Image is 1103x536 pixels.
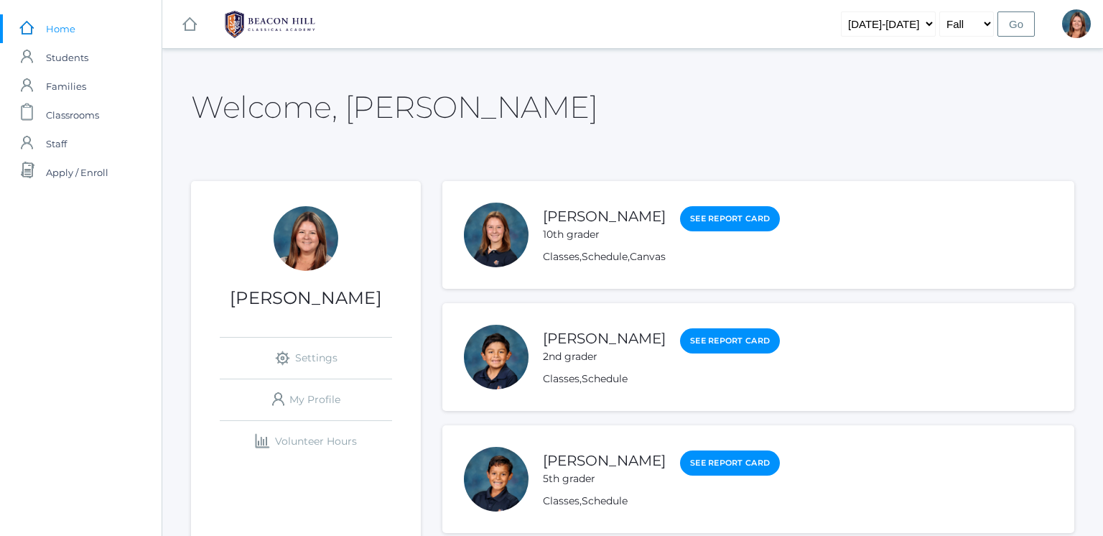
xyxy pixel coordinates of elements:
a: Volunteer Hours [220,421,392,462]
input: Go [997,11,1035,37]
span: Home [46,14,75,43]
div: 10th grader [543,227,666,242]
div: Cheri Carey [1062,9,1091,38]
a: [PERSON_NAME] [543,452,666,469]
a: Canvas [630,250,666,263]
a: Classes [543,494,580,507]
a: Classes [543,250,580,263]
img: BHCALogos-05-308ed15e86a5a0abce9b8dd61676a3503ac9727e845dece92d48e8588c001991.png [216,6,324,42]
a: Classes [543,372,580,385]
div: , , [543,249,780,264]
span: Apply / Enroll [46,158,108,187]
a: See Report Card [680,206,780,231]
a: [PERSON_NAME] [543,330,666,347]
a: See Report Card [680,450,780,476]
a: Schedule [582,372,628,385]
a: My Profile [220,379,392,420]
h1: [PERSON_NAME] [191,289,421,308]
div: Gunnar Carey [464,447,529,512]
a: Schedule [582,250,628,263]
a: Settings [220,338,392,379]
a: See Report Card [680,328,780,354]
div: 5th grader [543,471,666,486]
a: Schedule [582,494,628,507]
span: Staff [46,129,67,158]
div: Cash Carey [464,325,529,389]
span: Families [46,72,86,101]
div: , [543,494,780,509]
span: Classrooms [46,101,99,129]
div: , [543,371,780,387]
div: Cheri Carey [274,206,338,271]
h2: Welcome, [PERSON_NAME] [191,91,597,124]
div: 2nd grader [543,349,666,364]
div: Caprice Carey [464,203,529,267]
a: [PERSON_NAME] [543,208,666,225]
span: Students [46,43,88,72]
